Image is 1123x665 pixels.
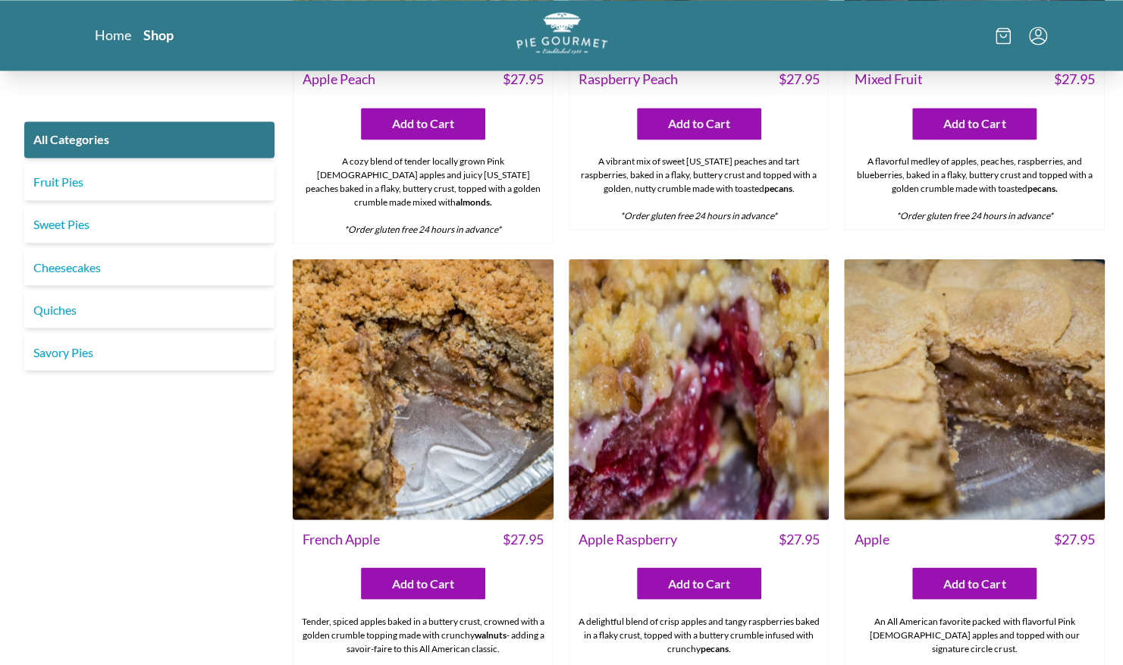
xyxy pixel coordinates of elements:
span: Add to Cart [392,574,454,592]
span: $ 27.95 [503,529,544,549]
img: logo [516,12,607,54]
span: Apple [854,529,889,549]
span: $ 27.95 [778,69,819,89]
a: Fruit Pies [24,164,274,200]
span: French Apple [303,529,380,549]
a: All Categories [24,121,274,158]
strong: pecans [701,642,729,654]
strong: pecans. [1027,183,1058,194]
span: $ 27.95 [1054,529,1095,549]
button: Menu [1029,27,1047,45]
a: Savory Pies [24,334,274,370]
div: A cozy blend of tender locally grown Pink [DEMOGRAPHIC_DATA] apples and juicy [US_STATE] peaches ... [293,149,553,243]
a: Home [95,26,131,44]
span: Apple Raspberry [579,529,677,549]
a: Sweet Pies [24,206,274,243]
strong: almonds. [456,196,492,208]
em: *Order gluten free 24 hours in advance* [344,224,501,235]
span: $ 27.95 [503,69,544,89]
button: Add to Cart [361,567,485,599]
span: Add to Cart [392,114,454,133]
a: Quiches [24,291,274,328]
img: Apple Raspberry [569,259,830,519]
span: Add to Cart [943,114,1005,133]
em: *Order gluten free 24 hours in advance* [620,210,777,221]
button: Add to Cart [637,108,761,140]
span: Raspberry Peach [579,69,678,89]
a: Shop [143,26,174,44]
strong: walnuts [475,629,507,640]
button: Add to Cart [912,108,1037,140]
em: *Order gluten free 24 hours in advance* [896,210,1053,221]
strong: pecans [764,183,792,194]
span: Mixed Fruit [854,69,922,89]
span: $ 27.95 [778,529,819,549]
button: Add to Cart [912,567,1037,599]
span: Add to Cart [668,114,730,133]
button: Add to Cart [637,567,761,599]
span: Add to Cart [943,574,1005,592]
img: French Apple [293,259,554,519]
span: Add to Cart [668,574,730,592]
img: Apple [844,259,1105,519]
span: $ 27.95 [1054,69,1095,89]
div: A flavorful medley of apples, peaches, raspberries, and blueberries, baked in a flaky, buttery cr... [845,149,1104,229]
span: Apple Peach [303,69,375,89]
div: A vibrant mix of sweet [US_STATE] peaches and tart raspberries, baked in a flaky, buttery crust a... [569,149,829,229]
a: Logo [516,12,607,58]
button: Add to Cart [361,108,485,140]
a: Cheesecakes [24,249,274,285]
